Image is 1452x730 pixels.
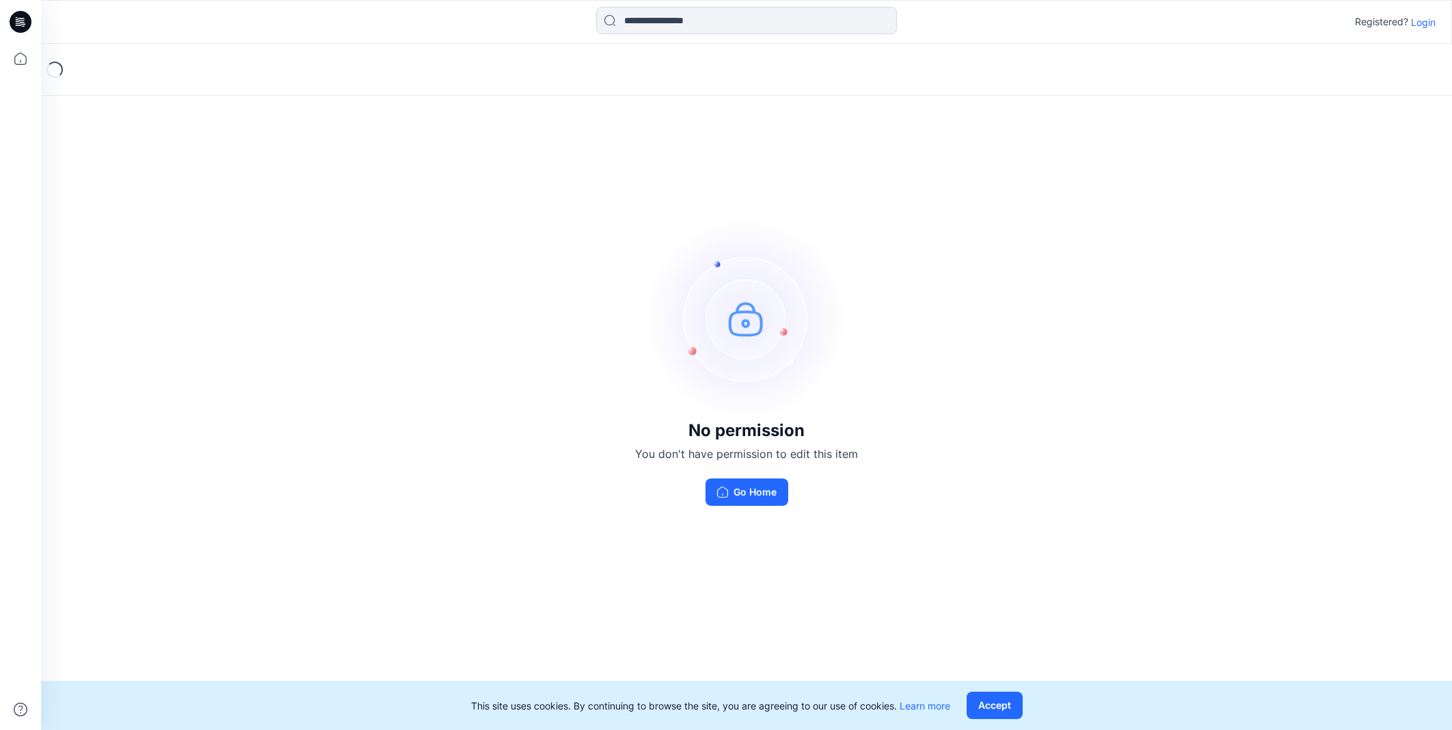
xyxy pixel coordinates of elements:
p: Login [1411,15,1436,29]
p: You don't have permission to edit this item [635,446,858,462]
img: no-perm.svg [644,216,849,421]
a: Learn more [900,700,950,712]
button: Go Home [705,478,788,506]
button: Accept [967,692,1023,719]
p: Registered? [1355,14,1408,30]
h3: No permission [635,421,858,440]
p: This site uses cookies. By continuing to browse the site, you are agreeing to our use of cookies. [471,699,950,713]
